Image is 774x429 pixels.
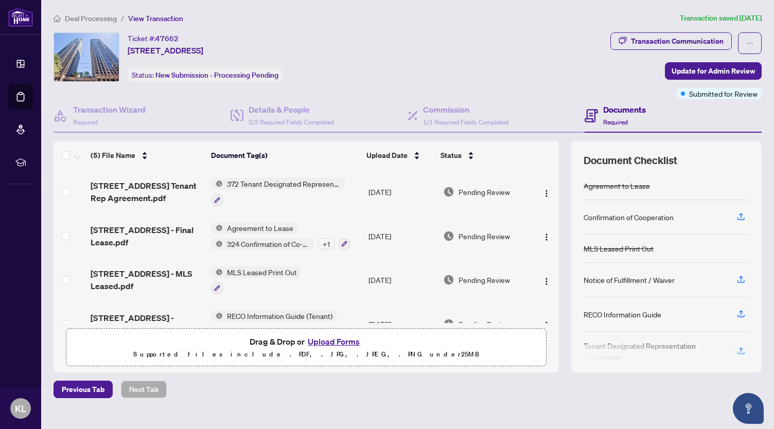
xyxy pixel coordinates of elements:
td: [DATE] [364,170,439,214]
img: Document Status [443,318,454,330]
img: Logo [542,233,551,241]
div: RECO Information Guide [584,309,661,320]
img: logo [8,8,33,27]
span: [STREET_ADDRESS] - MLS Leased.pdf [91,267,203,292]
img: Document Status [443,186,454,198]
div: Ticket #: [128,32,179,44]
span: Deal Processing [65,14,117,23]
span: Submitted for Review [689,88,758,99]
button: Previous Tab [54,381,113,398]
span: 324 Confirmation of Co-operation and Representation - Tenant/Landlord [223,238,314,249]
span: Required [73,118,98,126]
span: 372 Tenant Designated Representation Agreement - Authority for Lease or Purchase [223,178,345,189]
div: Notice of Fulfillment / Waiver [584,274,675,285]
th: Upload Date [362,141,436,170]
h4: Transaction Wizard [73,103,146,116]
th: (5) File Name [86,141,207,170]
button: Upload Forms [305,335,363,348]
span: (5) File Name [91,150,135,161]
img: Status Icon [212,310,223,321]
h4: Details & People [249,103,334,116]
span: Upload Date [366,150,408,161]
img: Status Icon [212,266,223,278]
span: Pending Review [459,186,510,198]
button: Logo [538,228,555,244]
img: Status Icon [212,178,223,189]
img: Document Status [443,274,454,285]
span: New Submission - Processing Pending [155,70,278,80]
span: 2/2 Required Fields Completed [249,118,334,126]
button: Open asap [733,393,764,424]
button: Transaction Communication [610,32,732,50]
span: Document Checklist [584,153,677,168]
button: Status IconMLS Leased Print Out [212,266,301,294]
span: KL [15,401,26,416]
img: IMG-C12275029_1.jpg [54,33,119,81]
div: MLS Leased Print Out [584,243,654,254]
button: Status IconRECO Information Guide (Tenant) [212,310,337,338]
th: Document Tag(s) [207,141,362,170]
button: Logo [538,316,555,332]
div: Tenant Designated Representation Agreement [584,340,725,363]
img: Logo [542,277,551,285]
span: Drag & Drop or [250,335,363,348]
span: Pending Review [459,230,510,242]
button: Next Tab [121,381,167,398]
div: + 1 [318,238,335,249]
span: Previous Tab [62,381,104,398]
span: Agreement to Lease [223,222,297,234]
p: Supported files include .PDF, .JPG, .JPEG, .PNG under 25 MB [73,348,540,361]
div: Agreement to Lease [584,180,650,191]
div: Confirmation of Cooperation [584,211,674,223]
span: Required [603,118,628,126]
span: Pending Review [459,274,510,285]
h4: Commission [423,103,508,116]
div: Transaction Communication [631,33,724,49]
button: Logo [538,272,555,288]
span: ellipsis [746,40,753,47]
span: 47662 [155,34,179,43]
span: Status [441,150,462,161]
button: Logo [538,184,555,200]
span: Drag & Drop orUpload FormsSupported files include .PDF, .JPG, .JPEG, .PNG under25MB [66,329,546,367]
div: Status: [128,68,283,82]
td: [DATE] [364,258,439,302]
td: [DATE] [364,214,439,258]
img: Logo [542,189,551,198]
button: Update for Admin Review [665,62,762,80]
span: Update for Admin Review [672,63,755,79]
article: Transaction saved [DATE] [680,12,762,24]
span: [STREET_ADDRESS] - Final Lease.pdf [91,224,203,248]
span: MLS Leased Print Out [223,266,301,278]
span: [STREET_ADDRESS] [128,44,203,57]
span: RECO Information Guide (Tenant) [223,310,337,321]
img: Status Icon [212,222,223,234]
img: Status Icon [212,238,223,249]
span: home [54,15,61,22]
span: [STREET_ADDRESS] Tenant Rep Agreement.pdf [91,180,203,204]
span: 1/1 Required Fields Completed [423,118,508,126]
button: Status Icon372 Tenant Designated Representation Agreement - Authority for Lease or Purchase [212,178,345,206]
span: View Transaction [128,14,183,23]
span: [STREET_ADDRESS] - RECO.pdf [91,312,203,336]
li: / [121,12,124,24]
img: Logo [542,321,551,329]
button: Status IconAgreement to LeaseStatus Icon324 Confirmation of Co-operation and Representation - Ten... [212,222,350,250]
th: Status [436,141,530,170]
td: [DATE] [364,302,439,346]
img: Document Status [443,230,454,242]
span: Pending Review [459,318,510,330]
h4: Documents [603,103,646,116]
